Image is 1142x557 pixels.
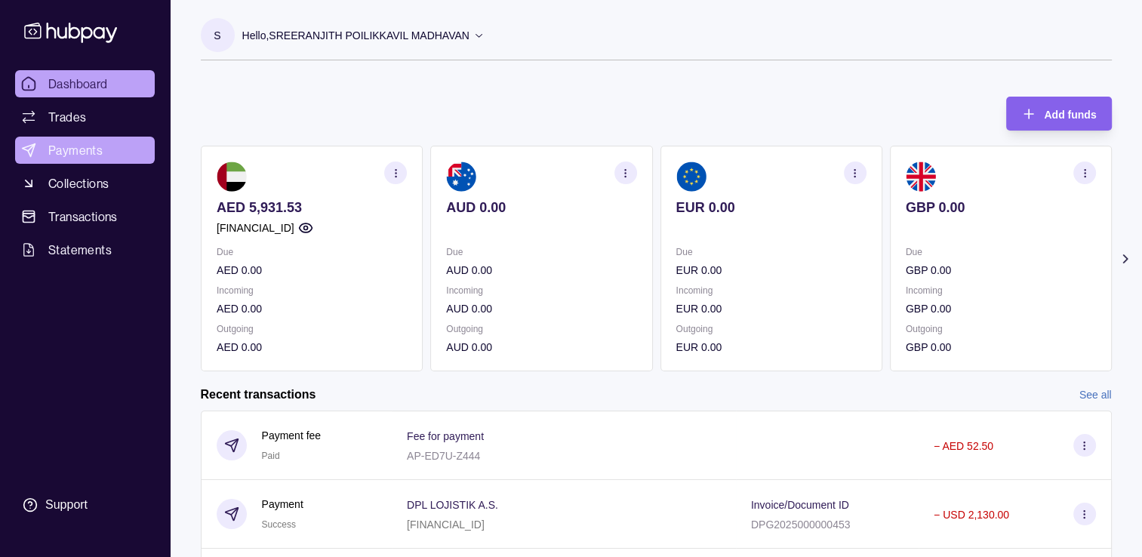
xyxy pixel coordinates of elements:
p: EUR 0.00 [676,339,866,355]
p: GBP 0.00 [905,199,1095,216]
span: Collections [48,174,109,192]
img: au [446,162,476,192]
p: Incoming [905,282,1095,299]
p: Payment [262,496,303,512]
p: S [214,27,220,44]
p: AUD 0.00 [446,339,636,355]
img: eu [676,162,706,192]
img: ae [217,162,247,192]
p: AED 5,931.53 [217,199,407,216]
p: AP-ED7U-Z444 [407,450,480,462]
a: Trades [15,103,155,131]
span: Statements [48,241,112,259]
p: AUD 0.00 [446,300,636,317]
a: Transactions [15,203,155,230]
p: GBP 0.00 [905,262,1095,278]
p: Payment fee [262,427,322,444]
p: − USD 2,130.00 [934,509,1009,521]
p: Outgoing [217,321,407,337]
a: Support [15,489,155,521]
span: Add funds [1044,109,1096,121]
button: Add funds [1006,97,1111,131]
span: Trades [48,108,86,126]
p: Fee for payment [407,430,484,442]
span: Success [262,519,296,530]
p: − AED 52.50 [934,440,993,452]
h2: Recent transactions [201,386,316,403]
a: Payments [15,137,155,164]
p: DPL LOJISTIK A.S. [407,499,498,511]
span: Payments [48,141,103,159]
p: GBP 0.00 [905,300,1095,317]
a: Statements [15,236,155,263]
p: [FINANCIAL_ID] [407,519,485,531]
span: Paid [262,451,280,461]
img: gb [905,162,935,192]
p: Outgoing [446,321,636,337]
p: Hello, SREERANJITH POILIKKAVIL MADHAVAN [242,27,469,44]
p: Due [676,244,866,260]
p: Due [217,244,407,260]
p: [FINANCIAL_ID] [217,220,294,236]
p: Due [446,244,636,260]
a: See all [1079,386,1112,403]
p: EUR 0.00 [676,300,866,317]
p: Incoming [676,282,866,299]
p: AED 0.00 [217,300,407,317]
p: Incoming [446,282,636,299]
p: DPG2025000000453 [751,519,851,531]
p: Due [905,244,1095,260]
span: Transactions [48,208,118,226]
span: Dashboard [48,75,108,93]
p: GBP 0.00 [905,339,1095,355]
a: Collections [15,170,155,197]
p: Outgoing [905,321,1095,337]
p: Invoice/Document ID [751,499,849,511]
p: EUR 0.00 [676,262,866,278]
p: Incoming [217,282,407,299]
p: AED 0.00 [217,262,407,278]
div: Support [45,497,88,513]
p: Outgoing [676,321,866,337]
p: AED 0.00 [217,339,407,355]
p: EUR 0.00 [676,199,866,216]
p: AUD 0.00 [446,199,636,216]
a: Dashboard [15,70,155,97]
p: AUD 0.00 [446,262,636,278]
